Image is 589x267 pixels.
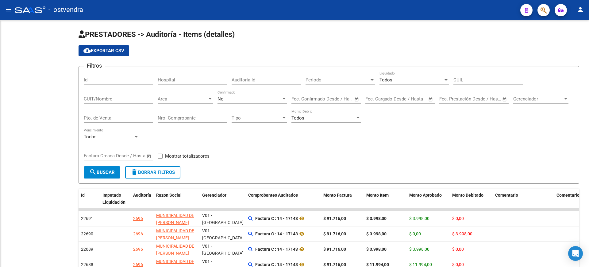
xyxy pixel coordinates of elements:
[133,230,143,238] div: 2696
[391,96,421,102] input: End date
[202,228,244,240] span: V01 - [GEOGRAPHIC_DATA]
[81,262,93,267] span: 22688
[156,228,194,240] span: MUNICIPALIDAD DE [PERSON_NAME]
[323,193,352,198] span: Monto Factura
[154,189,200,209] datatable-header-cell: Razon Social
[409,262,432,267] span: $ 11.994,00
[158,96,207,102] span: Area
[568,246,583,261] div: Open Intercom Messenger
[156,213,194,225] span: MUNICIPALIDAD DE [PERSON_NAME]
[409,193,442,198] span: Monto Aprobado
[79,45,129,56] button: Exportar CSV
[202,193,226,198] span: Gerenciador
[156,212,197,233] div: - 30652381894
[255,247,298,252] strong: Factura C : 14 - 17143
[133,246,143,253] div: 2696
[156,243,197,264] div: - 30652381894
[89,170,115,175] span: Buscar
[133,193,151,198] span: Auditoría
[125,166,180,179] button: Borrar Filtros
[79,189,100,209] datatable-header-cell: Id
[501,96,508,103] button: Open calendar
[81,247,93,252] span: 22689
[83,48,124,53] span: Exportar CSV
[452,262,464,267] span: $ 0,00
[202,213,244,225] span: V01 - [GEOGRAPHIC_DATA]
[364,189,407,209] datatable-header-cell: Monto Item
[366,216,387,221] strong: $ 3.998,00
[366,262,389,267] strong: $ 11.994,00
[146,153,153,160] button: Open calendar
[131,189,154,209] datatable-header-cell: Auditoría
[450,189,493,209] datatable-header-cell: Monto Debitado
[232,115,281,121] span: Tipo
[366,231,387,236] strong: $ 3.998,00
[365,96,385,102] input: Start date
[427,96,434,103] button: Open calendar
[323,262,346,267] strong: $ 91.716,00
[165,152,210,160] span: Mostrar totalizadores
[79,30,235,39] span: PRESTADORES -> Auditoría - Items (detalles)
[100,189,131,209] datatable-header-cell: Imputado Liquidación
[218,96,224,102] span: No
[409,247,429,252] span: $ 3.998,00
[202,244,244,256] span: V01 - [GEOGRAPHIC_DATA]
[246,189,321,209] datatable-header-cell: Comprobantes Auditados
[306,77,369,83] span: Periodo
[409,216,429,221] span: $ 3.998,00
[131,168,138,176] mat-icon: delete
[291,96,311,102] input: Start date
[84,134,97,139] span: Todos
[353,96,360,103] button: Open calendar
[81,193,85,198] span: Id
[255,231,298,236] strong: Factura C : 14 - 17143
[379,77,392,83] span: Todos
[407,189,450,209] datatable-header-cell: Monto Aprobado
[156,244,194,256] span: MUNICIPALIDAD DE [PERSON_NAME]
[323,247,346,252] strong: $ 91.716,00
[452,193,483,198] span: Monto Debitado
[323,216,346,221] strong: $ 91.716,00
[109,153,139,159] input: End date
[81,231,93,236] span: 22690
[133,215,143,222] div: 2696
[366,193,389,198] span: Monto Item
[366,247,387,252] strong: $ 3.998,00
[321,189,364,209] datatable-header-cell: Monto Factura
[513,96,563,102] span: Gerenciador
[102,193,125,205] span: Imputado Liquidación
[317,96,347,102] input: End date
[409,231,421,236] span: $ 0,00
[84,153,104,159] input: Start date
[493,189,554,209] datatable-header-cell: Comentario
[439,96,459,102] input: Start date
[323,231,346,236] strong: $ 91.716,00
[452,216,464,221] span: $ 0,00
[156,227,197,248] div: - 30652381894
[255,262,298,267] strong: Factura C : 14 - 17143
[577,6,584,13] mat-icon: person
[48,3,83,17] span: - ostvendra
[465,96,495,102] input: End date
[83,47,91,54] mat-icon: cloud_download
[156,193,182,198] span: Razon Social
[84,61,105,70] h3: Filtros
[81,216,93,221] span: 22691
[84,166,120,179] button: Buscar
[200,189,246,209] datatable-header-cell: Gerenciador
[452,247,464,252] span: $ 0,00
[255,216,298,221] strong: Factura C : 14 - 17143
[5,6,12,13] mat-icon: menu
[495,193,518,198] span: Comentario
[291,115,304,121] span: Todos
[131,170,175,175] span: Borrar Filtros
[248,193,298,198] span: Comprobantes Auditados
[89,168,97,176] mat-icon: search
[452,231,472,236] span: $ 3.998,00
